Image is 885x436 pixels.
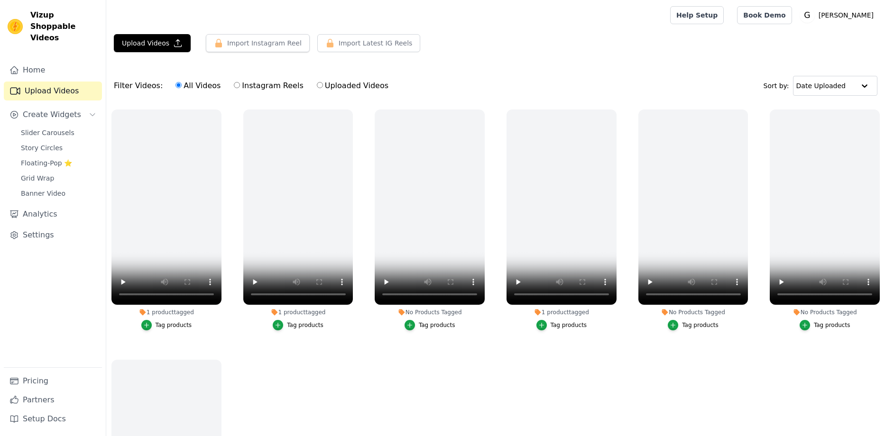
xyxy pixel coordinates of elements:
span: Story Circles [21,143,63,153]
button: Tag products [405,320,455,330]
div: 1 product tagged [507,309,617,316]
a: Banner Video [15,187,102,200]
span: Import Latest IG Reels [339,38,413,48]
div: No Products Tagged [375,309,485,316]
span: Grid Wrap [21,173,54,183]
a: Upload Videos [4,82,102,100]
label: Instagram Reels [233,80,304,92]
span: Vizup Shoppable Videos [30,9,98,44]
a: Home [4,61,102,80]
text: G [804,10,810,20]
span: Floating-Pop ⭐ [21,158,72,168]
div: Filter Videos: [114,75,394,97]
div: No Products Tagged [770,309,880,316]
button: Create Widgets [4,105,102,124]
div: No Products Tagged [638,309,748,316]
span: Create Widgets [23,109,81,120]
button: Tag products [800,320,850,330]
div: Tag products [156,321,192,329]
div: Tag products [814,321,850,329]
a: Grid Wrap [15,172,102,185]
button: Tag products [141,320,192,330]
div: 1 product tagged [243,309,353,316]
button: Import Latest IG Reels [317,34,421,52]
div: Tag products [287,321,323,329]
span: Slider Carousels [21,128,74,137]
a: Slider Carousels [15,126,102,139]
a: Analytics [4,205,102,224]
button: Tag products [273,320,323,330]
a: Partners [4,391,102,409]
div: 1 product tagged [111,309,221,316]
p: [PERSON_NAME] [815,7,877,24]
a: Help Setup [670,6,724,24]
div: Tag products [682,321,719,329]
button: Import Instagram Reel [206,34,310,52]
a: Settings [4,226,102,245]
a: Book Demo [737,6,792,24]
button: Tag products [668,320,719,330]
button: G [PERSON_NAME] [800,7,877,24]
a: Pricing [4,372,102,391]
span: Banner Video [21,189,65,198]
input: Uploaded Videos [317,82,323,88]
label: Uploaded Videos [316,80,389,92]
div: Tag products [419,321,455,329]
button: Tag products [536,320,587,330]
input: Instagram Reels [234,82,240,88]
a: Floating-Pop ⭐ [15,156,102,170]
a: Setup Docs [4,409,102,428]
label: All Videos [175,80,221,92]
div: Sort by: [764,76,878,96]
a: Story Circles [15,141,102,154]
img: Vizup [8,19,23,34]
input: All Videos [175,82,182,88]
div: Tag products [551,321,587,329]
button: Upload Videos [114,34,191,52]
